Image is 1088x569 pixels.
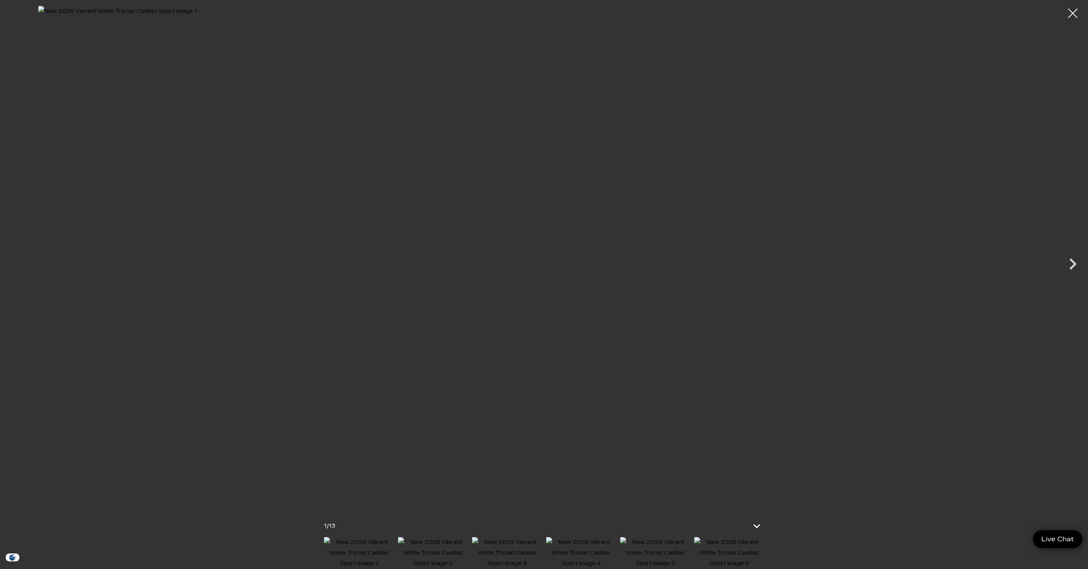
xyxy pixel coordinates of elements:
div: / [324,521,335,531]
img: Opt-Out Icon [4,553,21,561]
img: New 2026 Vibrant White Tricoat Cadillac Sport image 1 [38,6,1050,508]
a: Live Chat [1033,530,1082,548]
img: New 2026 Vibrant White Tricoat Cadillac Sport image 1 [324,537,394,569]
img: New 2026 Vibrant White Tricoat Cadillac Sport image 2 [398,537,468,569]
section: Click to Open Cookie Consent Modal [4,553,21,561]
img: New 2026 Vibrant White Tricoat Cadillac Sport image 3 [472,537,542,569]
span: Live Chat [1037,535,1078,544]
div: Next [1061,249,1084,283]
img: New 2026 Vibrant White Tricoat Cadillac Sport image 5 [620,537,690,569]
img: New 2026 Vibrant White Tricoat Cadillac Sport image 6 [694,537,764,569]
span: 13 [329,523,335,529]
img: New 2026 Vibrant White Tricoat Cadillac Sport image 4 [546,537,616,569]
span: 1 [324,523,327,529]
